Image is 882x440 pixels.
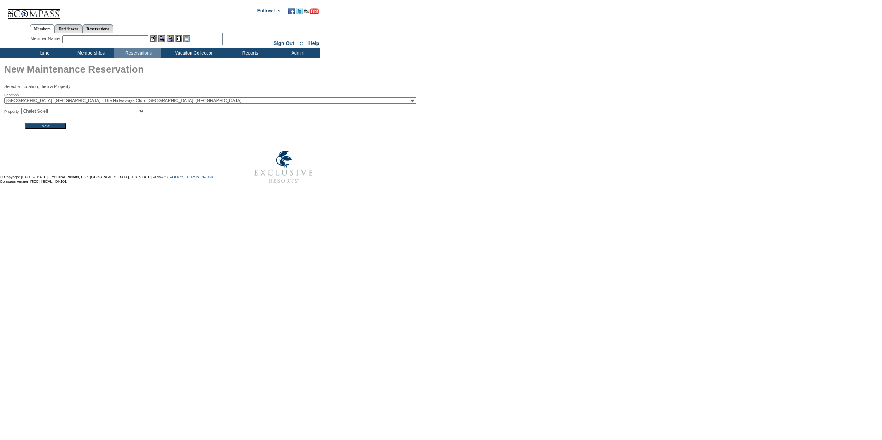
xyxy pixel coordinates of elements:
[161,48,225,58] td: Vacation Collection
[246,146,320,188] img: Exclusive Resorts
[304,8,319,14] img: Subscribe to our YouTube Channel
[300,40,303,46] span: ::
[175,35,182,42] img: Reservations
[183,35,190,42] img: b_calculator.gif
[153,175,183,179] a: PRIVACY POLICY
[55,24,82,33] a: Residences
[19,48,66,58] td: Home
[158,35,165,42] img: View
[296,10,303,15] a: Follow us on Twitter
[30,24,55,33] a: Members
[288,8,295,14] img: Become our fan on Facebook
[257,7,287,17] td: Follow Us ::
[150,35,157,42] img: b_edit.gif
[82,24,113,33] a: Reservations
[25,123,66,129] input: Next
[273,48,320,58] td: Admin
[186,175,215,179] a: TERMS OF USE
[225,48,273,58] td: Reports
[296,8,303,14] img: Follow us on Twitter
[7,2,61,19] img: Compass Home
[273,40,294,46] a: Sign Out
[304,10,319,15] a: Subscribe to our YouTube Channel
[66,48,114,58] td: Memberships
[308,40,319,46] a: Help
[288,10,295,15] a: Become our fan on Facebook
[4,84,320,89] p: Select a Location, then a Property
[31,35,62,42] div: Member Name:
[167,35,174,42] img: Impersonate
[4,109,20,114] span: Property:
[4,93,20,98] span: Location:
[4,62,320,79] h1: New Maintenance Reservation
[114,48,161,58] td: Reservations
